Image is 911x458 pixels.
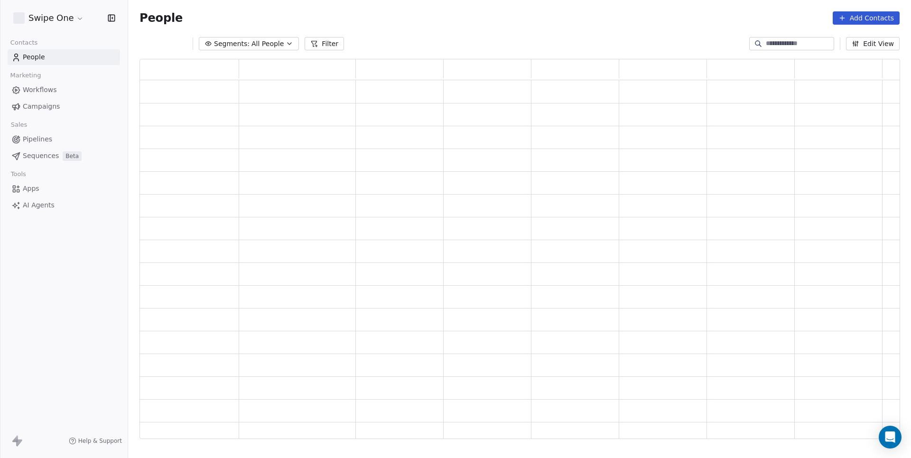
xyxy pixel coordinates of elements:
[7,167,30,181] span: Tools
[139,11,183,25] span: People
[23,200,55,210] span: AI Agents
[251,39,284,49] span: All People
[8,82,120,98] a: Workflows
[6,36,42,50] span: Contacts
[11,10,86,26] button: Swipe One
[7,118,31,132] span: Sales
[8,197,120,213] a: AI Agents
[23,184,39,194] span: Apps
[69,437,122,445] a: Help & Support
[63,151,82,161] span: Beta
[8,148,120,164] a: SequencesBeta
[23,102,60,112] span: Campaigns
[8,181,120,196] a: Apps
[846,37,900,50] button: Edit View
[879,426,902,449] div: Open Intercom Messenger
[8,99,120,114] a: Campaigns
[6,68,45,83] span: Marketing
[8,49,120,65] a: People
[23,134,52,144] span: Pipelines
[8,131,120,147] a: Pipelines
[214,39,250,49] span: Segments:
[305,37,344,50] button: Filter
[23,151,59,161] span: Sequences
[28,12,74,24] span: Swipe One
[23,85,57,95] span: Workflows
[833,11,900,25] button: Add Contacts
[23,52,45,62] span: People
[78,437,122,445] span: Help & Support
